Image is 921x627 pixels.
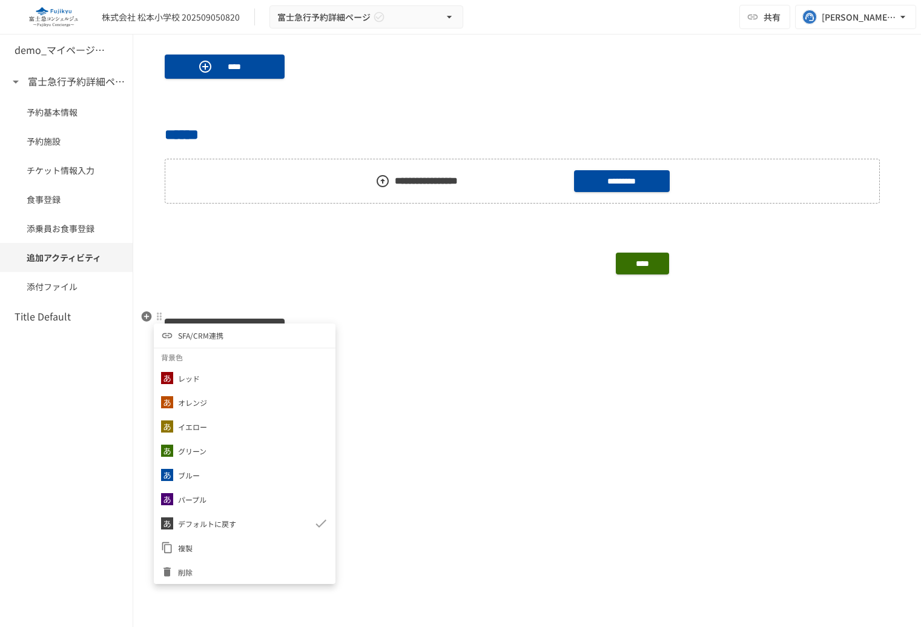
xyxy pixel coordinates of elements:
[178,518,236,529] p: デフォルトに戻す
[178,397,207,408] p: オレンジ
[178,330,223,341] span: SFA/CRM連携
[178,542,328,554] span: 複製
[161,351,183,363] p: 背景色
[178,469,200,481] p: ブルー
[178,566,328,578] span: 削除
[178,421,207,433] p: イエロー
[178,445,206,457] p: グリーン
[178,373,200,384] p: レッド
[178,494,206,505] p: パープル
